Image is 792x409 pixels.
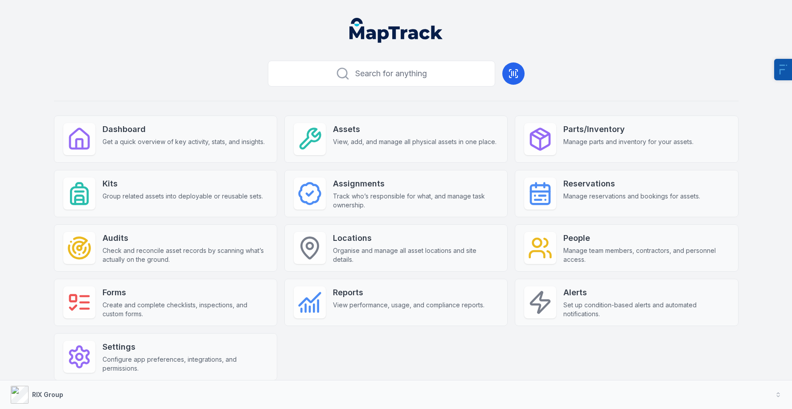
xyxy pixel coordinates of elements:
[103,137,265,146] span: Get a quick overview of key activity, stats, and insights.
[563,301,729,318] span: Set up condition-based alerts and automated notifications.
[54,333,277,380] a: SettingsConfigure app preferences, integrations, and permissions.
[563,137,694,146] span: Manage parts and inventory for your assets.
[103,123,265,136] strong: Dashboard
[515,170,738,217] a: ReservationsManage reservations and bookings for assets.
[54,279,277,326] a: FormsCreate and complete checklists, inspections, and custom forms.
[333,301,484,310] span: View performance, usage, and compliance reports.
[54,116,277,163] a: DashboardGet a quick overview of key activity, stats, and insights.
[103,178,263,190] strong: Kits
[515,279,738,326] a: AlertsSet up condition-based alerts and automated notifications.
[284,224,508,272] a: LocationsOrganise and manage all asset locations and site details.
[103,341,268,353] strong: Settings
[284,170,508,217] a: AssignmentsTrack who’s responsible for what, and manage task ownership.
[563,246,729,264] span: Manage team members, contractors, and personnel access.
[563,192,700,201] span: Manage reservations and bookings for assets.
[103,192,263,201] span: Group related assets into deployable or reusable sets.
[103,301,268,318] span: Create and complete checklists, inspections, and custom forms.
[563,123,694,136] strong: Parts/Inventory
[284,279,508,326] a: ReportsView performance, usage, and compliance reports.
[335,18,457,43] nav: Global
[333,178,498,190] strong: Assignments
[333,137,497,146] span: View, add, and manage all physical assets in one place.
[515,116,738,163] a: Parts/InventoryManage parts and inventory for your assets.
[54,170,277,217] a: KitsGroup related assets into deployable or reusable sets.
[333,232,498,244] strong: Locations
[355,67,427,80] span: Search for anything
[333,286,484,299] strong: Reports
[103,355,268,373] span: Configure app preferences, integrations, and permissions.
[515,224,738,272] a: PeopleManage team members, contractors, and personnel access.
[333,192,498,210] span: Track who’s responsible for what, and manage task ownership.
[103,246,268,264] span: Check and reconcile asset records by scanning what’s actually on the ground.
[333,246,498,264] span: Organise and manage all asset locations and site details.
[563,178,700,190] strong: Reservations
[103,286,268,299] strong: Forms
[284,116,508,163] a: AssetsView, add, and manage all physical assets in one place.
[54,224,277,272] a: AuditsCheck and reconcile asset records by scanning what’s actually on the ground.
[103,232,268,244] strong: Audits
[333,123,497,136] strong: Assets
[563,286,729,299] strong: Alerts
[563,232,729,244] strong: People
[32,391,63,398] strong: RIX Group
[268,61,495,87] button: Search for anything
